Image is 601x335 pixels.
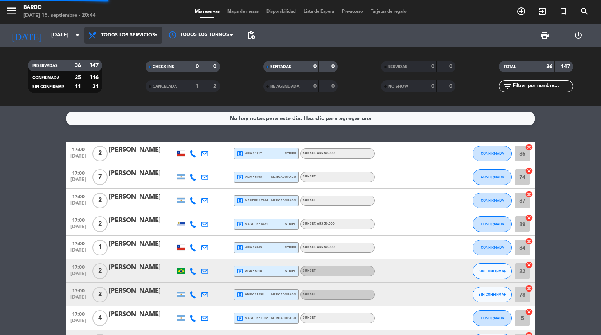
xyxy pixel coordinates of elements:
[68,262,88,271] span: 17:00
[236,174,262,181] span: visa * 5793
[109,215,175,226] div: [PERSON_NAME]
[236,291,243,298] i: local_atm
[303,246,335,249] span: Sunset
[313,64,317,69] strong: 0
[92,216,108,232] span: 2
[153,65,174,69] span: CHECK INS
[431,64,434,69] strong: 0
[525,214,533,222] i: cancel
[481,151,504,156] span: CONFIRMADA
[285,245,296,250] span: stripe
[92,84,100,89] strong: 31
[109,239,175,249] div: [PERSON_NAME]
[73,31,82,40] i: arrow_drop_down
[473,169,512,185] button: CONFIRMADA
[580,7,589,16] i: search
[479,269,506,273] span: SIN CONFIRMAR
[196,83,199,89] strong: 1
[525,190,533,198] i: cancel
[481,245,504,250] span: CONFIRMADA
[32,76,59,80] span: CONFIRMADA
[559,7,568,16] i: turned_in_not
[331,83,336,89] strong: 0
[285,221,296,226] span: stripe
[32,64,58,68] span: RESERVADAS
[540,31,549,40] span: print
[92,310,108,326] span: 4
[109,168,175,179] div: [PERSON_NAME]
[525,167,533,175] i: cancel
[68,192,88,201] span: 17:00
[473,287,512,302] button: SIN CONFIRMAR
[473,216,512,232] button: CONFIRMADA
[68,177,88,186] span: [DATE]
[68,215,88,224] span: 17:00
[271,292,296,297] span: mercadopago
[525,284,533,292] i: cancel
[23,12,96,20] div: [DATE] 15. septiembre - 20:44
[236,315,243,322] i: local_atm
[431,83,434,89] strong: 0
[109,145,175,155] div: [PERSON_NAME]
[230,114,371,123] div: No hay notas para este día. Haz clic para agregar una
[271,198,296,203] span: mercadopago
[315,222,335,225] span: , ARS 50.000
[236,174,243,181] i: local_atm
[6,5,18,16] i: menu
[300,9,338,14] span: Lista de Espera
[481,316,504,320] span: CONFIRMADA
[236,315,268,322] span: master * 1932
[92,263,108,279] span: 2
[109,310,175,320] div: [PERSON_NAME]
[473,146,512,161] button: CONFIRMADA
[89,63,100,68] strong: 147
[101,33,155,38] span: Todos los servicios
[32,85,64,89] span: SIN CONFIRMAR
[525,237,533,245] i: cancel
[270,65,291,69] span: SENTADAS
[481,175,504,179] span: CONFIRMADA
[315,246,335,249] span: , ARS 50.000
[338,9,367,14] span: Pre-acceso
[92,146,108,161] span: 2
[504,65,516,69] span: TOTAL
[388,85,408,89] span: NO SHOW
[525,308,533,316] i: cancel
[68,168,88,177] span: 17:00
[68,145,88,154] span: 17:00
[213,64,218,69] strong: 0
[285,268,296,273] span: stripe
[68,201,88,210] span: [DATE]
[473,310,512,326] button: CONFIRMADA
[303,269,316,272] span: Sunset
[236,150,262,157] span: visa * 1817
[75,84,81,89] strong: 11
[196,64,199,69] strong: 0
[331,64,336,69] strong: 0
[516,7,526,16] i: add_circle_outline
[473,263,512,279] button: SIN CONFIRMAR
[303,222,335,225] span: Sunset
[479,292,506,297] span: SIN CONFIRMAR
[68,224,88,233] span: [DATE]
[89,75,100,80] strong: 116
[92,240,108,255] span: 1
[68,318,88,327] span: [DATE]
[315,152,335,155] span: , ARS 50.000
[247,31,256,40] span: pending_actions
[223,9,263,14] span: Mapa de mesas
[503,81,512,91] i: filter_list
[68,154,88,163] span: [DATE]
[236,150,243,157] i: local_atm
[236,197,268,204] span: master * 7994
[236,268,243,275] i: local_atm
[68,309,88,318] span: 17:00
[525,143,533,151] i: cancel
[263,9,300,14] span: Disponibilidad
[449,64,454,69] strong: 0
[236,268,262,275] span: visa * 5018
[236,221,243,228] i: local_atm
[92,169,108,185] span: 7
[271,174,296,179] span: mercadopago
[6,5,18,19] button: menu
